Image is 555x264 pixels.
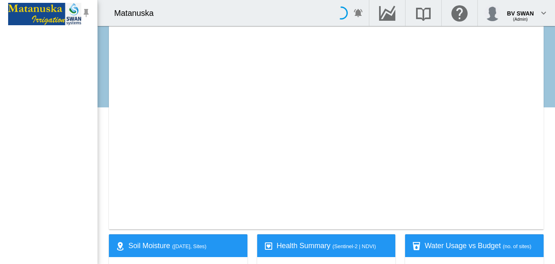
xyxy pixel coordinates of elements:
div: Matanuska [114,7,161,19]
span: (Admin) [513,17,528,22]
md-icon: icon-heart-box-outline [264,241,273,251]
button: icon-bell-ring [350,5,366,21]
div: Soil Moisture [128,241,241,251]
div: Water Usage vs Budget [425,241,537,251]
span: (Sentinel-2 | NDVI) [332,243,376,249]
div: BV SWAN [507,6,534,14]
md-icon: icon-map-marker-radius [115,241,125,251]
md-icon: icon-bell-ring [353,8,363,18]
md-icon: icon-cup-water [412,241,421,251]
img: profile.jpg [484,5,501,21]
md-icon: Click here for help [450,8,469,18]
span: (no. of sites) [503,243,531,249]
md-icon: Go to the Data Hub [377,8,397,18]
md-icon: Search the knowledge base [414,8,433,18]
md-icon: icon-pin [81,8,91,18]
div: Health Summary [277,241,389,251]
md-icon: icon-chevron-down [539,8,548,18]
span: ([DATE], Sites) [172,243,206,249]
img: Matanuska_LOGO.png [8,3,81,25]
